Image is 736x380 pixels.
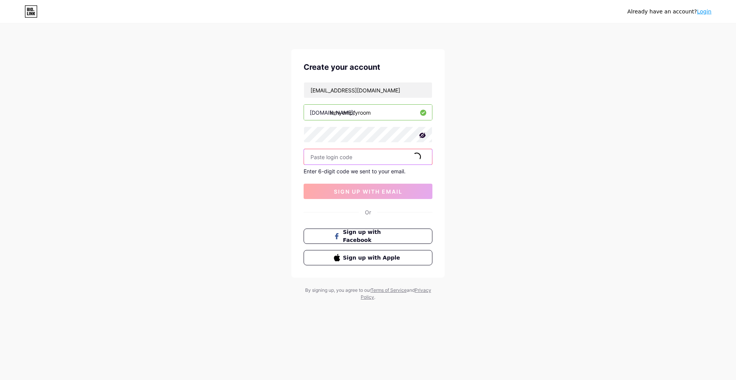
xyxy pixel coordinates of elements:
[304,250,432,265] button: Sign up with Apple
[304,229,432,244] button: Sign up with Facebook
[304,149,432,165] input: Paste login code
[304,184,432,199] button: sign up with email
[697,8,711,15] a: Login
[343,254,402,262] span: Sign up with Apple
[310,109,355,117] div: [DOMAIN_NAME]/
[343,228,402,244] span: Sign up with Facebook
[628,8,711,16] div: Already have an account?
[304,168,432,174] div: Enter 6-digit code we sent to your email.
[365,208,371,216] div: Or
[303,287,433,301] div: By signing up, you agree to our and .
[334,188,402,195] span: sign up with email
[304,105,432,120] input: username
[304,82,432,98] input: Email
[371,287,407,293] a: Terms of Service
[304,61,432,73] div: Create your account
